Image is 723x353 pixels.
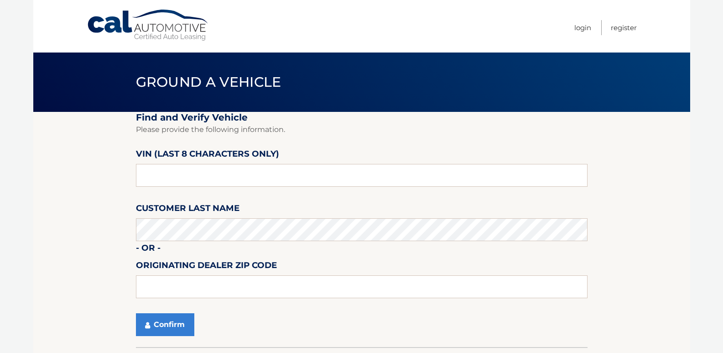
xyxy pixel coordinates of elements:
[136,241,161,258] label: - or -
[611,20,637,35] a: Register
[136,147,279,164] label: VIN (last 8 characters only)
[136,74,281,90] span: Ground a Vehicle
[136,201,239,218] label: Customer Last Name
[136,123,588,136] p: Please provide the following information.
[87,9,210,42] a: Cal Automotive
[136,112,588,123] h2: Find and Verify Vehicle
[574,20,591,35] a: Login
[136,258,277,275] label: Originating Dealer Zip Code
[136,313,194,336] button: Confirm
